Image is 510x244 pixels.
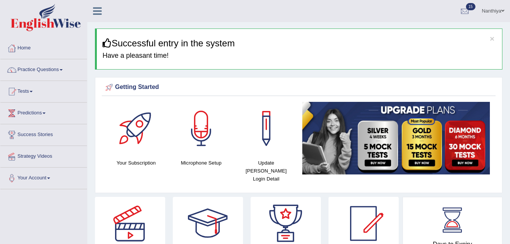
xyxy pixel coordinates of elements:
div: Getting Started [104,82,494,93]
img: small5.jpg [302,102,490,174]
h4: Your Subscription [107,159,165,167]
h3: Successful entry in the system [103,38,496,48]
a: Tests [0,81,87,100]
a: Home [0,38,87,57]
h4: Have a pleasant time! [103,52,496,60]
a: Strategy Videos [0,146,87,165]
span: 15 [466,3,475,10]
a: Predictions [0,103,87,122]
a: Practice Questions [0,59,87,78]
a: Success Stories [0,124,87,143]
h4: Update [PERSON_NAME] Login Detail [237,159,295,183]
a: Your Account [0,168,87,187]
h4: Microphone Setup [172,159,230,167]
button: × [490,35,494,43]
